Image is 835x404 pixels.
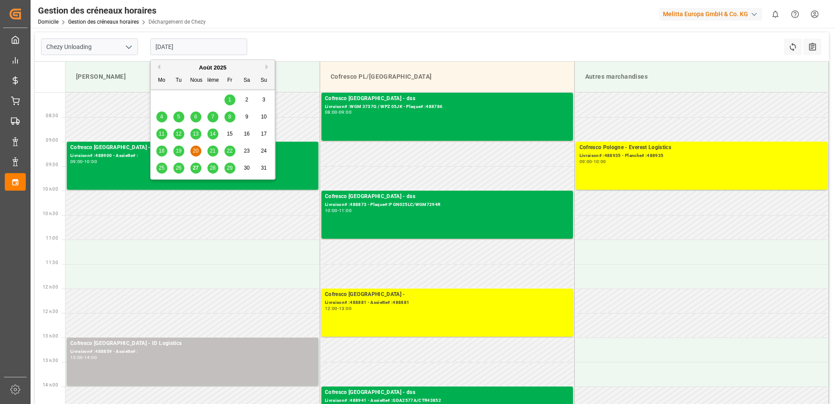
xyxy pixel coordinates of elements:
[177,114,180,120] span: 5
[228,114,231,120] span: 8
[43,187,58,192] span: 10 h 00
[38,4,206,17] div: Gestion des créneaux horaires
[193,148,198,154] span: 20
[160,114,163,120] span: 4
[43,309,58,314] span: 12 h 30
[582,69,822,85] div: Autres marchandises
[262,97,266,103] span: 3
[259,94,269,105] div: Choisissez le dimanche 3 août 2025
[159,165,164,171] span: 25
[173,111,184,122] div: Choisissez Mardi 5 août 2025
[244,148,249,154] span: 23
[593,160,606,164] div: 10:00
[207,146,218,157] div: Choisissez le jeudi 21 août 2025
[338,306,339,310] div: -
[156,129,167,139] div: Choisissez le lundi 11 août 2025
[242,146,252,157] div: Choisissez le samedi 23 août 2025
[193,131,198,137] span: 13
[84,355,97,359] div: 14:00
[46,113,58,118] span: 08:30
[242,163,252,174] div: Choisissez le samedi 30 août 2025
[70,339,315,348] div: Cofresco [GEOGRAPHIC_DATA] - ID Logistics
[46,162,58,167] span: 09:30
[156,163,167,174] div: Choisissez le lundi 25 août 2025
[242,94,252,105] div: Choisissez le samedi 2 août 2025
[244,165,249,171] span: 30
[210,165,215,171] span: 28
[261,114,266,120] span: 10
[156,75,167,86] div: Mo
[43,285,58,289] span: 12 h 00
[70,348,315,355] div: Livraison# :488859 - Assiette# :
[325,306,338,310] div: 12:00
[122,40,135,54] button: Ouvrir le menu
[325,103,569,111] div: Livraison# :WGM 3737G / WPZ 05JK - Plaque# :488786
[338,209,339,212] div: -
[259,75,269,86] div: Su
[156,111,167,122] div: Choisissez le lundi 4 août 2025
[68,19,139,25] a: Gestion des créneaux horaires
[259,146,269,157] div: Choisissez le dimanche 24 août 2025
[259,111,269,122] div: Choisissez le dimanche 10 août 2025
[339,306,352,310] div: 13:00
[193,165,198,171] span: 27
[785,4,805,24] button: Centre d’aide
[83,160,84,164] div: -
[210,148,215,154] span: 21
[70,143,315,152] div: Cofresco [GEOGRAPHIC_DATA] -
[46,260,58,265] span: 11:30
[156,146,167,157] div: Choisissez le lundi 18 août 2025
[325,201,569,209] div: Livraison# :488873 - Plaque#:P GN025LC/WGM7294R
[173,75,184,86] div: Tu
[151,63,275,72] div: Août 2025
[155,64,160,70] button: Mois précédent
[190,75,201,86] div: Nous
[325,110,338,114] div: 08:00
[339,110,352,114] div: 09:00
[159,148,164,154] span: 18
[190,146,201,157] div: Choisissez Mercredi 20 août 2025
[266,64,271,70] button: Prochain
[227,148,232,154] span: 22
[228,97,231,103] span: 1
[43,334,58,338] span: 13 h 00
[224,163,235,174] div: Choisissez le vendredi 29 août 2025
[70,160,83,164] div: 09:00
[176,131,181,137] span: 12
[72,69,313,85] div: [PERSON_NAME]
[211,114,214,120] span: 7
[261,131,266,137] span: 17
[224,146,235,157] div: Choisissez le vendredi 22 août 2025
[325,299,569,306] div: Livraison# :488881 - Assiette# :488881
[659,6,766,22] button: Melitta Europa GmbH & Co. KG
[150,38,247,55] input: JJ-MM-AAAA
[245,114,248,120] span: 9
[207,75,218,86] div: Ième
[224,75,235,86] div: Fr
[580,143,824,152] div: Cofresco Pologne - Everest Logistics
[227,131,232,137] span: 15
[159,131,164,137] span: 11
[327,69,567,85] div: Cofresco PL/[GEOGRAPHIC_DATA]
[227,165,232,171] span: 29
[207,129,218,139] div: Choisissez le jeudi 14 août 2025
[43,358,58,363] span: 13 h 30
[83,355,84,359] div: -
[259,163,269,174] div: Choisissez le dimanche 31 août 2025
[224,111,235,122] div: Choisissez le vendredi 8 août 2025
[244,131,249,137] span: 16
[43,383,58,387] span: 14 h 00
[663,10,748,19] font: Melitta Europa GmbH & Co. KG
[207,111,218,122] div: Choisissez le jeudi 7 août 2025
[84,160,97,164] div: 10:00
[325,192,569,201] div: Cofresco [GEOGRAPHIC_DATA] - dss
[190,129,201,139] div: Choisissez Mercredi 13 août 2025
[224,129,235,139] div: Choisissez le vendredi 15 août 2025
[176,148,181,154] span: 19
[325,209,338,212] div: 10:00
[261,148,266,154] span: 24
[580,160,592,164] div: 09:00
[338,110,339,114] div: -
[580,152,824,160] div: Livraison# :488935 - Planche# :488935
[153,91,273,177] div: mois 2025-08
